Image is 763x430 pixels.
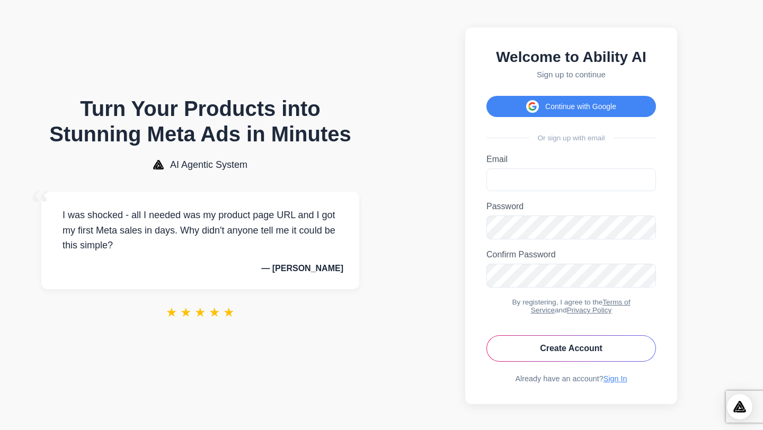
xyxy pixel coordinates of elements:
[166,305,178,320] span: ★
[194,305,206,320] span: ★
[180,305,192,320] span: ★
[486,374,656,383] div: Already have an account?
[486,96,656,117] button: Continue with Google
[486,155,656,164] label: Email
[604,374,627,383] a: Sign In
[41,96,359,147] h1: Turn Your Products into Stunning Meta Ads in Minutes
[531,298,631,314] a: Terms of Service
[486,298,656,314] div: By registering, I agree to the and
[486,134,656,142] div: Or sign up with email
[727,394,752,419] div: Open Intercom Messenger
[486,49,656,66] h2: Welcome to Ability AI
[153,160,164,169] img: AI Agentic System Logo
[57,208,343,253] p: I was shocked - all I needed was my product page URL and I got my first Meta sales in days. Why d...
[57,264,343,273] p: — [PERSON_NAME]
[486,70,656,79] p: Sign up to continue
[31,181,50,229] span: “
[486,250,656,259] label: Confirm Password
[170,159,247,171] span: AI Agentic System
[486,335,656,362] button: Create Account
[567,306,612,314] a: Privacy Policy
[223,305,235,320] span: ★
[486,202,656,211] label: Password
[209,305,220,320] span: ★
